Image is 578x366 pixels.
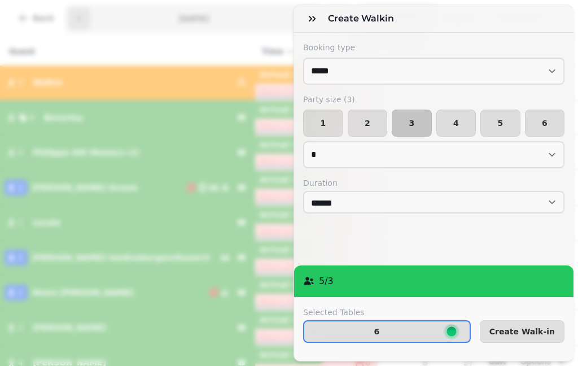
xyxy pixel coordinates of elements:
[525,110,565,137] button: 6
[303,94,564,105] label: Party size ( 3 )
[535,119,555,127] span: 6
[328,12,399,25] h3: Create walkin
[401,119,422,127] span: 3
[446,119,467,127] span: 4
[489,328,555,335] span: Create Walk-in
[303,320,471,343] button: 6
[490,119,511,127] span: 5
[480,320,564,343] button: Create Walk-in
[303,177,564,189] label: Duration
[392,110,432,137] button: 3
[319,274,334,288] p: 5 / 3
[357,119,378,127] span: 2
[374,328,379,335] p: 6
[303,110,343,137] button: 1
[303,42,564,53] label: Booking type
[480,110,520,137] button: 5
[348,110,388,137] button: 2
[303,307,471,318] label: Selected Tables
[436,110,476,137] button: 4
[313,119,334,127] span: 1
